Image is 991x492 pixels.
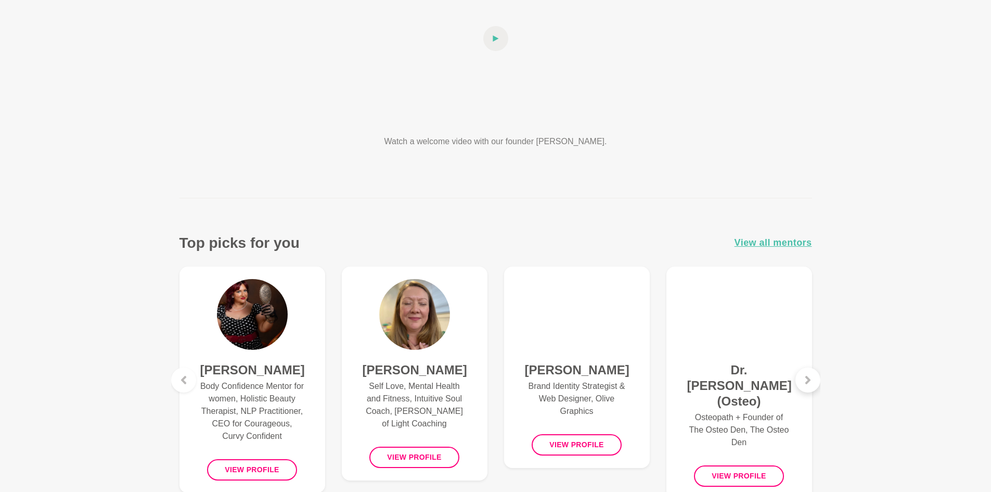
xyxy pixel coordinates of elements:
[694,465,784,487] button: View profile
[532,434,622,456] button: View profile
[200,380,304,443] p: Body Confidence Mentor for women, Holistic Beauty Therapist, NLP Practitioner, CEO for Courageous...
[363,362,467,378] h4: [PERSON_NAME]
[207,459,297,481] button: View profile
[342,267,487,481] a: Tammy McCann[PERSON_NAME]Self Love, Mental Health and Fitness, Intuitive Soul Coach, [PERSON_NAME...
[346,135,646,148] p: Watch a welcome video with our founder [PERSON_NAME].
[525,380,629,418] p: Brand Identity Strategist & Web Designer, Olive Graphics
[687,362,791,409] h4: Dr. [PERSON_NAME] (Osteo)
[525,362,629,378] h4: [PERSON_NAME]
[363,380,467,430] p: Self Love, Mental Health and Fitness, Intuitive Soul Coach, [PERSON_NAME] of Light Coaching
[369,447,459,468] button: View profile
[687,411,791,449] p: Osteopath + Founder of The Osteo Den, The Osteo Den
[217,279,288,350] img: Melissa Rodda
[735,235,812,250] a: View all mentors
[179,234,300,252] h3: Top picks for you
[504,267,650,468] a: [PERSON_NAME]Brand Identity Strategist & Web Designer, Olive GraphicsView profile
[200,362,304,378] h4: [PERSON_NAME]
[379,279,450,350] img: Tammy McCann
